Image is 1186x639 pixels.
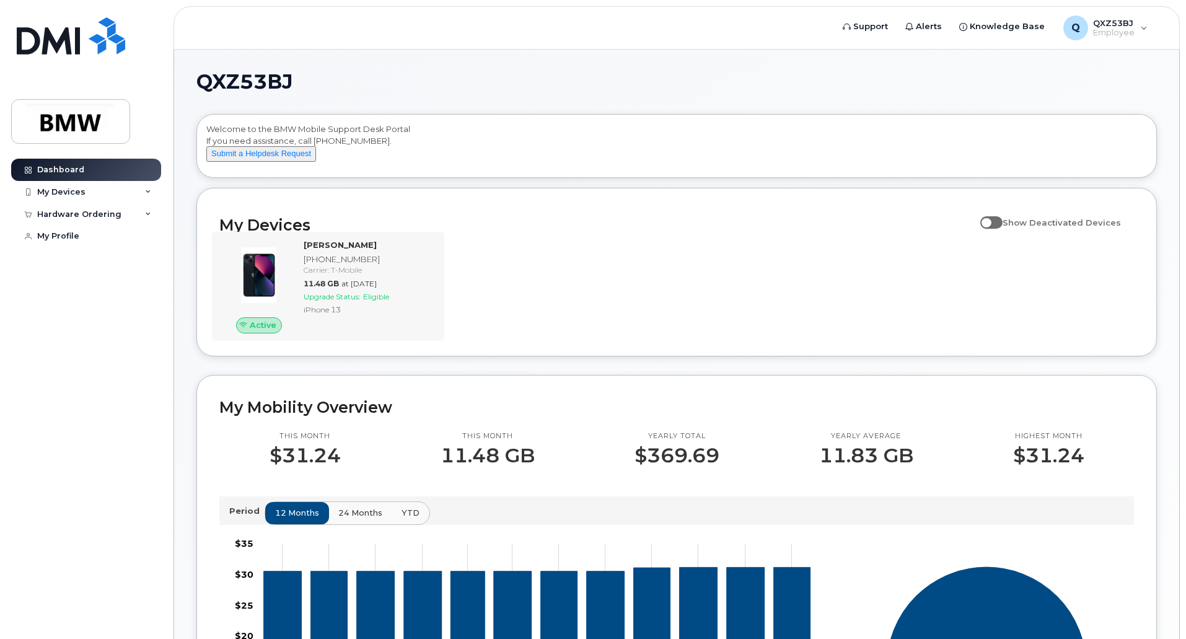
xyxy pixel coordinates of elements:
[270,444,341,467] p: $31.24
[235,568,253,580] tspan: $30
[338,507,382,519] span: 24 months
[635,444,719,467] p: $369.69
[229,245,289,305] img: image20231002-3703462-1ig824h.jpeg
[219,239,437,333] a: Active[PERSON_NAME][PHONE_NUMBER]Carrier: T-Mobile11.48 GBat [DATE]Upgrade Status:EligibleiPhone 13
[304,279,339,288] span: 11.48 GB
[235,538,253,549] tspan: $35
[819,431,913,441] p: Yearly average
[1013,444,1084,467] p: $31.24
[235,599,253,610] tspan: $25
[304,265,432,275] div: Carrier: T-Mobile
[304,304,432,315] div: iPhone 13
[1013,431,1084,441] p: Highest month
[1132,585,1177,630] iframe: Messenger Launcher
[1003,218,1121,227] span: Show Deactivated Devices
[304,240,377,250] strong: [PERSON_NAME]
[441,444,535,467] p: 11.48 GB
[206,123,1147,173] div: Welcome to the BMW Mobile Support Desk Portal If you need assistance, call [PHONE_NUMBER].
[219,398,1134,416] h2: My Mobility Overview
[341,279,377,288] span: at [DATE]
[196,73,293,91] span: QXZ53BJ
[819,444,913,467] p: 11.83 GB
[635,431,719,441] p: Yearly total
[402,507,419,519] span: YTD
[304,253,432,265] div: [PHONE_NUMBER]
[441,431,535,441] p: This month
[219,216,974,234] h2: My Devices
[270,431,341,441] p: This month
[980,211,990,221] input: Show Deactivated Devices
[206,148,316,158] a: Submit a Helpdesk Request
[229,505,265,517] p: Period
[206,146,316,162] button: Submit a Helpdesk Request
[363,292,389,301] span: Eligible
[250,319,276,331] span: Active
[304,292,361,301] span: Upgrade Status:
